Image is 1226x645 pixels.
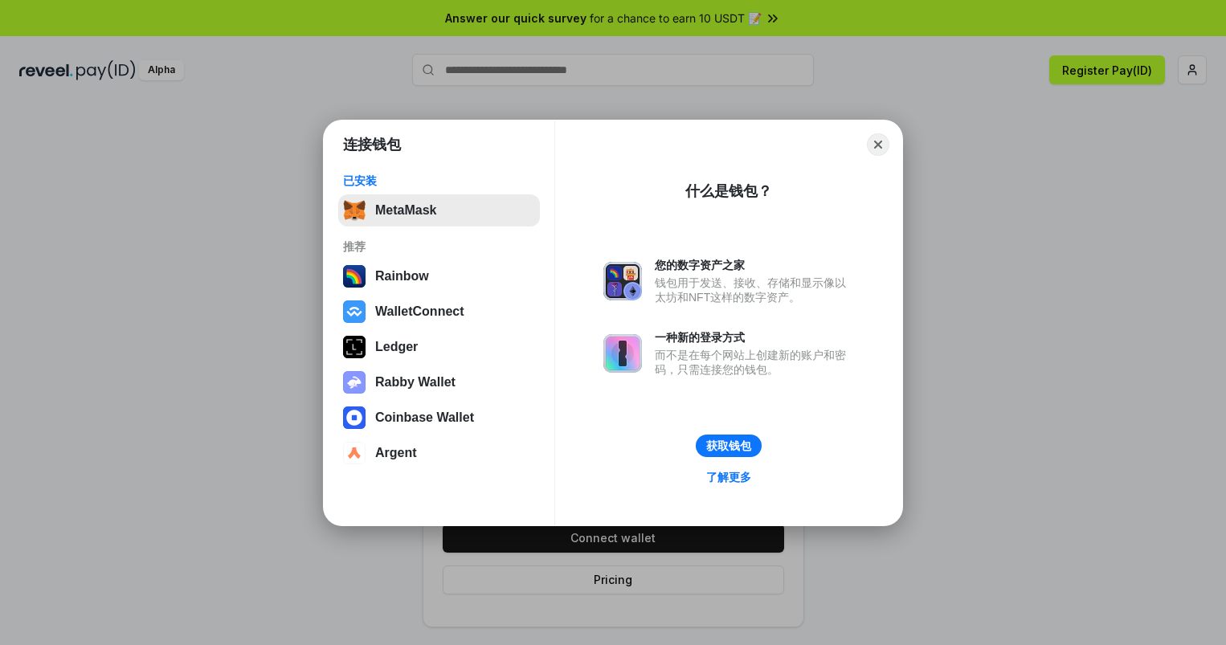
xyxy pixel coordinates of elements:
div: WalletConnect [375,304,464,319]
div: 获取钱包 [706,439,751,453]
div: 已安装 [343,173,535,188]
button: 获取钱包 [696,435,762,457]
img: svg+xml,%3Csvg%20fill%3D%22none%22%20height%3D%2233%22%20viewBox%3D%220%200%2035%2033%22%20width%... [343,199,366,222]
img: svg+xml,%3Csvg%20width%3D%2228%22%20height%3D%2228%22%20viewBox%3D%220%200%2028%2028%22%20fill%3D... [343,442,366,464]
div: 什么是钱包？ [685,182,772,201]
div: Argent [375,446,417,460]
div: 一种新的登录方式 [655,330,854,345]
div: 钱包用于发送、接收、存储和显示像以太坊和NFT这样的数字资产。 [655,276,854,304]
img: svg+xml,%3Csvg%20width%3D%2228%22%20height%3D%2228%22%20viewBox%3D%220%200%2028%2028%22%20fill%3D... [343,300,366,323]
div: Coinbase Wallet [375,410,474,425]
button: Rainbow [338,260,540,292]
button: Argent [338,437,540,469]
img: svg+xml,%3Csvg%20xmlns%3D%22http%3A%2F%2Fwww.w3.org%2F2000%2Fsvg%22%20fill%3D%22none%22%20viewBox... [603,262,642,300]
div: 您的数字资产之家 [655,258,854,272]
button: Close [867,133,889,156]
img: svg+xml,%3Csvg%20xmlns%3D%22http%3A%2F%2Fwww.w3.org%2F2000%2Fsvg%22%20fill%3D%22none%22%20viewBox... [603,334,642,373]
div: 而不是在每个网站上创建新的账户和密码，只需连接您的钱包。 [655,348,854,377]
div: Rainbow [375,269,429,284]
a: 了解更多 [697,467,761,488]
button: Ledger [338,331,540,363]
div: 了解更多 [706,470,751,484]
div: MetaMask [375,203,436,218]
button: MetaMask [338,194,540,227]
h1: 连接钱包 [343,135,401,154]
div: Ledger [375,340,418,354]
img: svg+xml,%3Csvg%20width%3D%2228%22%20height%3D%2228%22%20viewBox%3D%220%200%2028%2028%22%20fill%3D... [343,406,366,429]
div: 推荐 [343,239,535,254]
div: Rabby Wallet [375,375,456,390]
img: svg+xml,%3Csvg%20xmlns%3D%22http%3A%2F%2Fwww.w3.org%2F2000%2Fsvg%22%20fill%3D%22none%22%20viewBox... [343,371,366,394]
button: WalletConnect [338,296,540,328]
button: Rabby Wallet [338,366,540,398]
button: Coinbase Wallet [338,402,540,434]
img: svg+xml,%3Csvg%20width%3D%22120%22%20height%3D%22120%22%20viewBox%3D%220%200%20120%20120%22%20fil... [343,265,366,288]
img: svg+xml,%3Csvg%20xmlns%3D%22http%3A%2F%2Fwww.w3.org%2F2000%2Fsvg%22%20width%3D%2228%22%20height%3... [343,336,366,358]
